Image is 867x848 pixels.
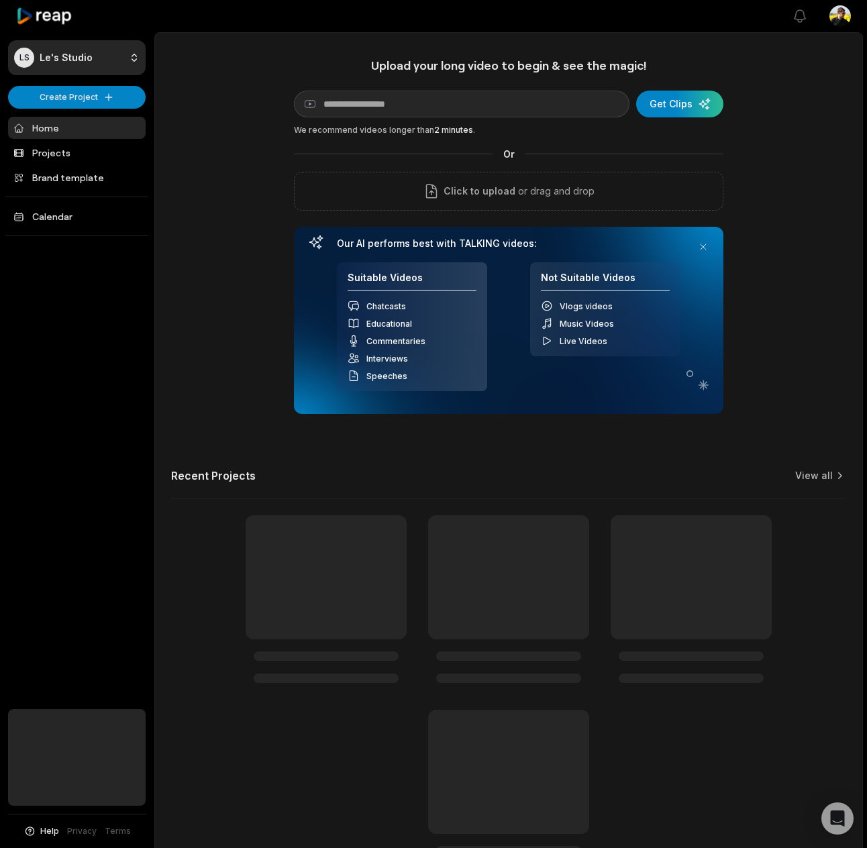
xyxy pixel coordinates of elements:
span: Music Videos [560,319,614,329]
span: Or [493,147,525,161]
p: Le's Studio [40,52,93,64]
span: Speeches [366,371,407,381]
a: Projects [8,142,146,164]
a: Home [8,117,146,139]
span: Chatcasts [366,301,406,311]
button: Help [23,825,59,837]
button: Create Project [8,86,146,109]
h4: Suitable Videos [348,272,476,291]
div: LS [14,48,34,68]
h3: Our AI performs best with TALKING videos: [337,237,680,250]
span: Help [40,825,59,837]
span: Commentaries [366,336,425,346]
h4: Not Suitable Videos [541,272,670,291]
div: We recommend videos longer than . [294,124,723,136]
button: Get Clips [636,91,723,117]
span: Interviews [366,354,408,364]
p: or drag and drop [515,183,595,199]
div: Open Intercom Messenger [821,802,854,835]
a: Terms [105,825,131,837]
a: View all [795,469,833,482]
a: Privacy [67,825,97,837]
span: Click to upload [444,183,515,199]
span: Educational [366,319,412,329]
span: Vlogs videos [560,301,613,311]
span: Live Videos [560,336,607,346]
a: Calendar [8,205,146,227]
span: 2 minutes [434,125,473,135]
h2: Recent Projects [171,469,256,482]
h1: Upload your long video to begin & see the magic! [294,58,723,73]
a: Brand template [8,166,146,189]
